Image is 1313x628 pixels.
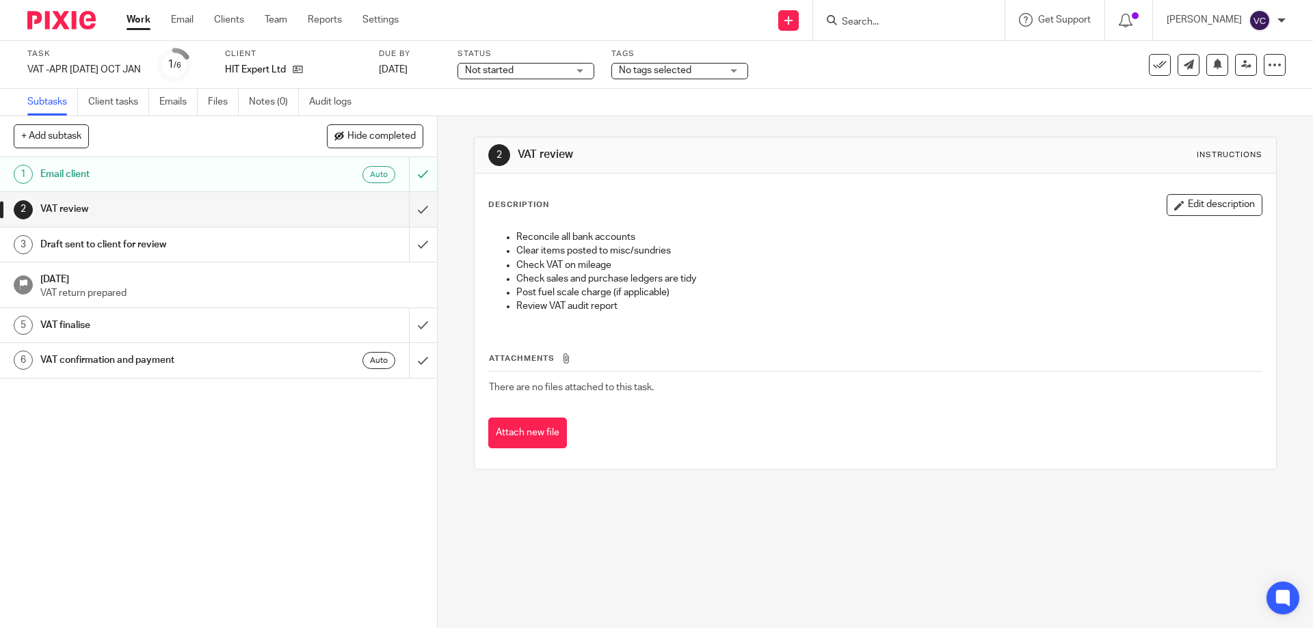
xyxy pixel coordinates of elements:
[27,89,78,115] a: Subtasks
[40,234,277,255] h1: Draft sent to client for review
[249,89,299,115] a: Notes (0)
[225,63,286,77] p: HIT Expert Ltd
[14,351,33,370] div: 6
[379,65,408,74] span: [DATE]
[379,49,440,59] label: Due by
[516,258,1261,272] p: Check VAT on mileage
[488,418,567,448] button: Attach new file
[1038,15,1091,25] span: Get Support
[611,49,748,59] label: Tags
[457,49,594,59] label: Status
[14,316,33,335] div: 5
[362,166,395,183] div: Auto
[208,89,239,115] a: Files
[40,199,277,219] h1: VAT review
[14,200,33,219] div: 2
[840,16,964,29] input: Search
[327,124,423,148] button: Hide completed
[14,124,89,148] button: + Add subtask
[214,13,244,27] a: Clients
[88,89,149,115] a: Client tasks
[516,244,1261,258] p: Clear items posted to misc/sundries
[488,200,549,210] p: Description
[1167,13,1242,27] p: [PERSON_NAME]
[518,148,905,162] h1: VAT review
[516,299,1261,313] p: Review VAT audit report
[27,11,96,29] img: Pixie
[1249,10,1271,31] img: svg%3E
[347,131,416,142] span: Hide completed
[309,89,362,115] a: Audit logs
[40,286,423,300] p: VAT return prepared
[27,63,141,77] div: VAT -APR [DATE] OCT JAN
[27,63,141,77] div: VAT -APR JUL OCT JAN
[516,272,1261,286] p: Check sales and purchase ledgers are tidy
[174,62,181,69] small: /6
[40,269,423,286] h1: [DATE]
[168,57,181,72] div: 1
[127,13,150,27] a: Work
[159,89,198,115] a: Emails
[40,164,277,185] h1: Email client
[619,66,691,75] span: No tags selected
[265,13,287,27] a: Team
[489,383,654,392] span: There are no files attached to this task.
[40,315,277,336] h1: VAT finalise
[171,13,194,27] a: Email
[40,350,277,370] h1: VAT confirmation and payment
[465,66,514,75] span: Not started
[488,144,510,166] div: 2
[489,355,555,362] span: Attachments
[362,352,395,369] div: Auto
[308,13,342,27] a: Reports
[362,13,399,27] a: Settings
[516,286,1261,299] p: Post fuel scale charge (if applicable)
[27,49,141,59] label: Task
[14,165,33,184] div: 1
[225,49,362,59] label: Client
[1167,194,1262,216] button: Edit description
[1197,150,1262,161] div: Instructions
[516,230,1261,244] p: Reconcile all bank accounts
[14,235,33,254] div: 3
